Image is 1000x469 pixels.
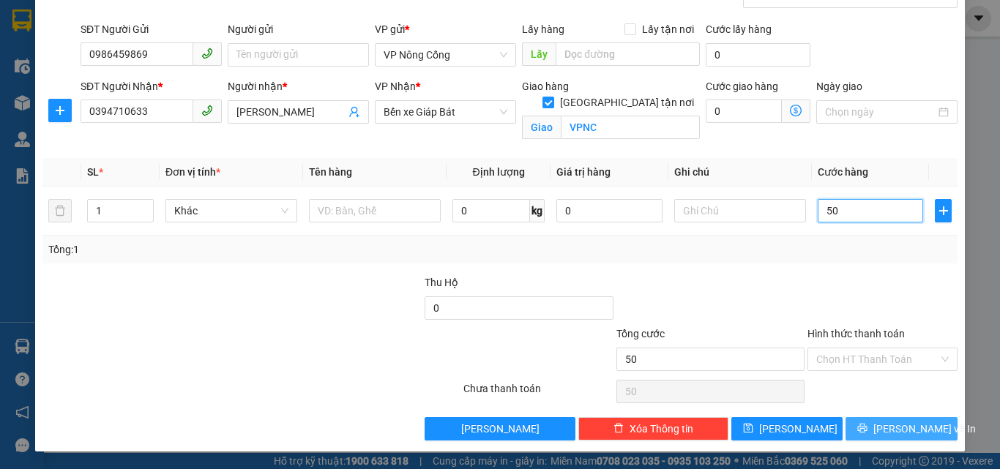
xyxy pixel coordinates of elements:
[825,104,936,120] input: Ngày giao
[530,199,545,222] span: kg
[636,21,700,37] span: Lấy tận nơi
[461,421,540,437] span: [PERSON_NAME]
[522,116,561,139] span: Giao
[807,328,905,339] label: Hình thức thanh toán
[165,166,220,178] span: Đơn vị tính
[706,100,782,123] input: Cước giao hàng
[613,423,624,435] span: delete
[309,199,441,222] input: VD: Bàn, Ghế
[425,277,458,288] span: Thu Hộ
[846,417,958,440] button: printer[PERSON_NAME] và In
[706,80,778,92] label: Cước giao hàng
[790,105,802,116] span: dollar-circle
[674,199,806,222] input: Ghi Chú
[935,199,952,222] button: plus
[522,42,556,66] span: Lấy
[556,199,662,222] input: 0
[554,94,700,110] span: [GEOGRAPHIC_DATA] tận nơi
[375,21,516,37] div: VP gửi
[384,44,507,66] span: VP Nông Cống
[578,417,728,440] button: deleteXóa Thông tin
[857,423,867,435] span: printer
[816,80,862,92] label: Ngày giao
[556,166,611,178] span: Giá trị hàng
[706,23,772,35] label: Cước lấy hàng
[348,106,360,118] span: user-add
[743,423,753,435] span: save
[228,78,369,94] div: Người nhận
[472,166,524,178] span: Định lượng
[49,105,71,116] span: plus
[309,166,352,178] span: Tên hàng
[174,200,288,222] span: Khác
[818,166,868,178] span: Cước hàng
[630,421,693,437] span: Xóa Thông tin
[375,80,416,92] span: VP Nhận
[522,23,564,35] span: Lấy hàng
[384,101,507,123] span: Bến xe Giáp Bát
[48,99,72,122] button: plus
[873,421,976,437] span: [PERSON_NAME] và In
[48,241,387,258] div: Tổng: 1
[87,166,99,178] span: SL
[462,380,615,406] div: Chưa thanh toán
[759,421,837,437] span: [PERSON_NAME]
[228,21,369,37] div: Người gửi
[425,417,575,440] button: [PERSON_NAME]
[48,199,72,222] button: delete
[706,43,810,67] input: Cước lấy hàng
[81,21,222,37] div: SĐT Người Gửi
[556,42,700,66] input: Dọc đường
[936,205,951,217] span: plus
[668,158,812,187] th: Ghi chú
[81,78,222,94] div: SĐT Người Nhận
[561,116,700,139] input: Giao tận nơi
[201,105,213,116] span: phone
[522,80,569,92] span: Giao hàng
[201,48,213,59] span: phone
[616,328,665,339] span: Tổng cước
[731,417,843,440] button: save[PERSON_NAME]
